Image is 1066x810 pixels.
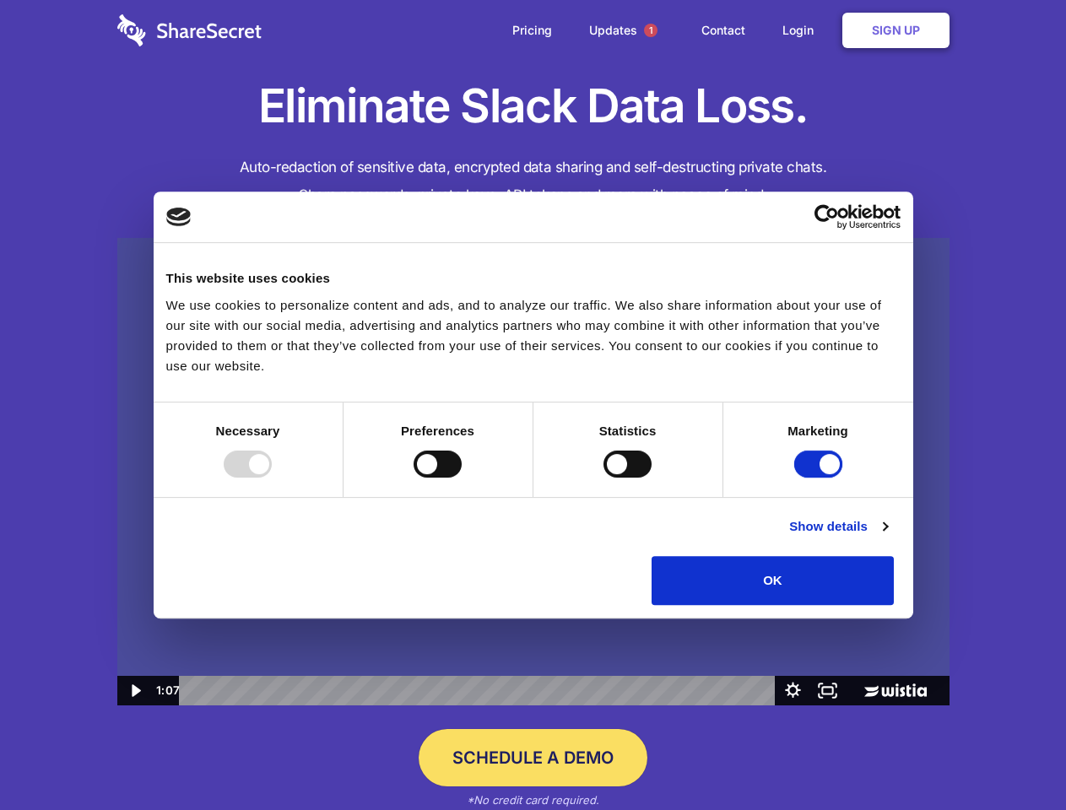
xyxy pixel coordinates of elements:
[166,295,901,376] div: We use cookies to personalize content and ads, and to analyze our traffic. We also share informat...
[117,676,152,705] button: Play Video
[166,268,901,289] div: This website uses cookies
[495,4,569,57] a: Pricing
[192,676,767,705] div: Playbar
[117,76,950,137] h1: Eliminate Slack Data Loss.
[644,24,657,37] span: 1
[117,14,262,46] img: logo-wordmark-white-trans-d4663122ce5f474addd5e946df7df03e33cb6a1c49d2221995e7729f52c070b2.svg
[753,204,901,229] a: Usercentrics Cookiebot - opens in a new window
[685,4,762,57] a: Contact
[419,729,647,786] a: Schedule a Demo
[599,424,657,438] strong: Statistics
[467,793,599,807] em: *No credit card required.
[842,13,950,48] a: Sign Up
[216,424,280,438] strong: Necessary
[652,556,894,605] button: OK
[401,424,474,438] strong: Preferences
[810,676,845,705] button: Fullscreen
[776,676,810,705] button: Show settings menu
[787,424,848,438] strong: Marketing
[845,676,949,705] a: Wistia Logo -- Learn More
[766,4,839,57] a: Login
[789,516,887,537] a: Show details
[166,208,192,226] img: logo
[982,726,1046,790] iframe: Drift Widget Chat Controller
[117,238,950,706] img: Sharesecret
[117,154,950,209] h4: Auto-redaction of sensitive data, encrypted data sharing and self-destructing private chats. Shar...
